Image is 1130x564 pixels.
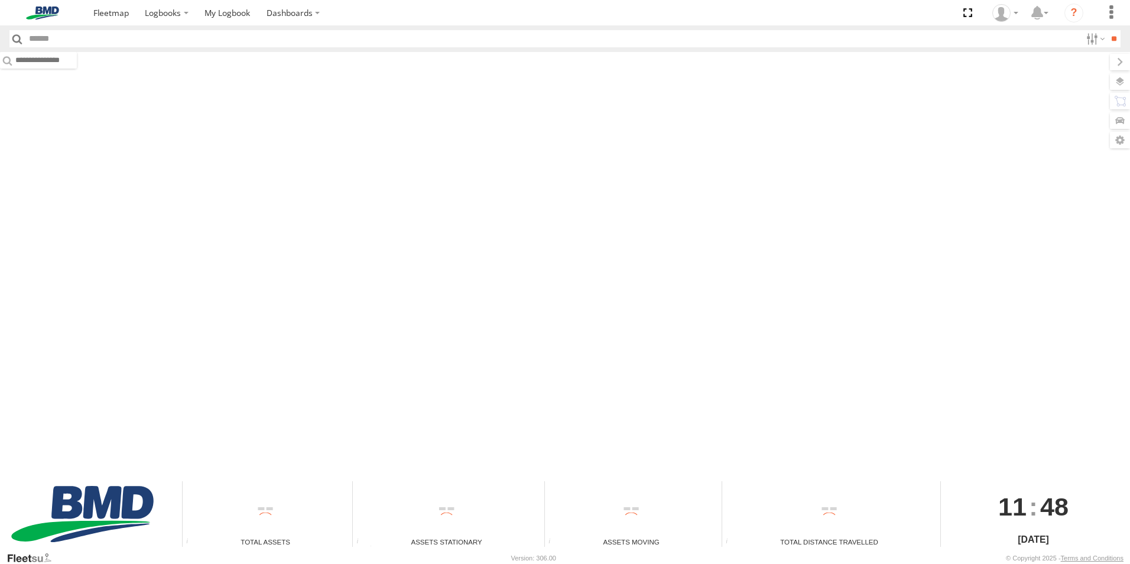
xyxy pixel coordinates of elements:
div: Total number of assets current stationary. [353,538,371,547]
span: 11 [998,481,1027,532]
div: Assets Moving [545,537,717,547]
a: Visit our Website [7,552,61,564]
div: Macgregor (Greg) Burns [988,4,1022,22]
img: BMD [6,486,159,542]
div: Total distance travelled by all assets within specified date range and applied filters [722,538,740,547]
div: [DATE] [941,533,1126,547]
div: Version: 306.00 [511,555,556,562]
label: Search Filter Options [1082,30,1107,47]
i: ? [1064,4,1083,22]
div: Assets Stationary [353,537,540,547]
a: Terms and Conditions [1061,555,1123,562]
div: © Copyright 2025 - [1006,555,1123,562]
div: Total Distance Travelled [722,537,936,547]
div: : [941,481,1126,532]
img: bmd-logo.svg [12,7,73,20]
div: Total Assets [183,537,348,547]
label: Map Settings [1110,132,1130,148]
div: Total number of Enabled Assets [183,538,200,547]
div: Total number of assets current in transit. [545,538,563,547]
span: 48 [1040,481,1069,532]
